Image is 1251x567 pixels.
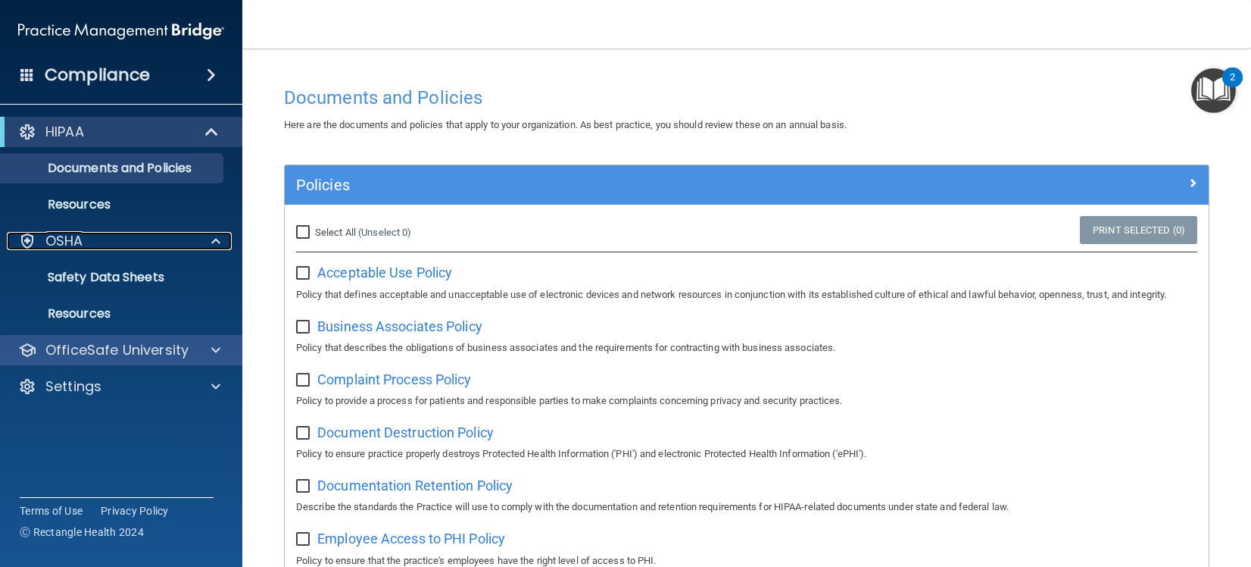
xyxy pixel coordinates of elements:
[10,306,217,321] p: Resources
[20,525,144,540] span: Ⓒ Rectangle Health 2024
[10,197,217,212] p: Resources
[45,377,101,396] p: Settings
[317,265,452,280] span: Acceptable Use Policy
[10,270,217,285] p: Safety Data Sheets
[18,123,220,141] a: HIPAA
[45,123,84,141] p: HIPAA
[18,16,224,46] img: PMB logo
[10,161,217,176] p: Documents and Policies
[1191,68,1236,113] button: Open Resource Center, 2 new notifications
[101,503,169,518] a: Privacy Policy
[45,232,83,250] p: OSHA
[989,459,1233,520] iframe: Drift Widget Chat Controller
[358,227,411,238] a: (Unselect 0)
[296,392,1197,410] p: Policy to provide a process for patients and responsible parties to make complaints concerning pr...
[296,498,1197,516] p: Describe the standards the Practice will use to comply with the documentation and retention requi...
[296,286,1197,304] p: Policy that defines acceptable and unacceptable use of electronic devices and network resources i...
[317,424,494,440] span: Document Destruction Policy
[45,341,189,359] p: OfficeSafe University
[317,478,513,493] span: Documentation Retention Policy
[315,227,356,238] span: Select All
[296,445,1197,463] p: Policy to ensure practice properly destroys Protected Health Information ('PHI') and electronic P...
[296,227,314,239] input: Select All (Unselect 0)
[296,339,1197,357] p: Policy that describes the obligations of business associates and the requirements for contracting...
[18,232,220,250] a: OSHA
[45,64,150,86] h4: Compliance
[296,177,966,193] h5: Policies
[1230,77,1235,97] div: 2
[20,503,83,518] a: Terms of Use
[317,318,482,334] span: Business Associates Policy
[317,371,471,387] span: Complaint Process Policy
[284,119,847,130] span: Here are the documents and policies that apply to your organization. As best practice, you should...
[1080,216,1197,244] a: Print Selected (0)
[317,531,505,547] span: Employee Access to PHI Policy
[18,377,220,396] a: Settings
[296,173,1197,197] a: Policies
[284,88,1209,108] h4: Documents and Policies
[18,341,220,359] a: OfficeSafe University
